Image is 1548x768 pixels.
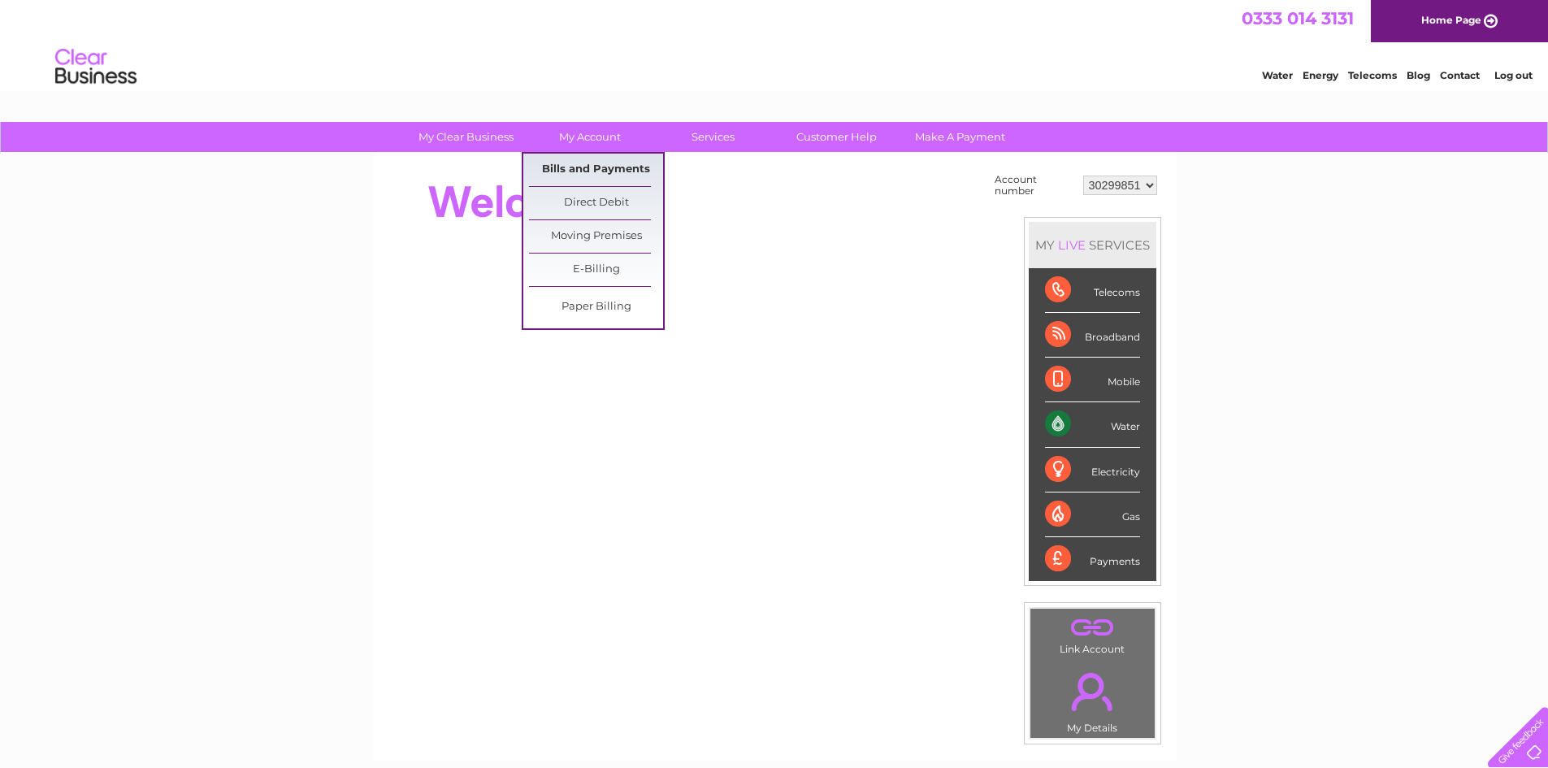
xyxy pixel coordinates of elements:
[1348,69,1397,81] a: Telecoms
[646,122,780,152] a: Services
[529,154,663,186] a: Bills and Payments
[54,42,137,92] img: logo.png
[1034,663,1151,720] a: .
[1242,8,1354,28] a: 0333 014 3131
[399,122,533,152] a: My Clear Business
[529,254,663,286] a: E-Billing
[1303,69,1338,81] a: Energy
[1045,492,1140,537] div: Gas
[1407,69,1430,81] a: Blog
[991,170,1079,201] td: Account number
[1034,613,1151,641] a: .
[1262,69,1293,81] a: Water
[1029,222,1156,268] div: MY SERVICES
[1045,313,1140,358] div: Broadband
[523,122,657,152] a: My Account
[1055,237,1089,253] div: LIVE
[1030,608,1156,659] td: Link Account
[529,291,663,323] a: Paper Billing
[1045,402,1140,447] div: Water
[1045,537,1140,581] div: Payments
[529,220,663,253] a: Moving Premises
[1494,69,1533,81] a: Log out
[1045,448,1140,492] div: Electricity
[893,122,1027,152] a: Make A Payment
[1045,268,1140,313] div: Telecoms
[1045,358,1140,402] div: Mobile
[529,187,663,219] a: Direct Debit
[770,122,904,152] a: Customer Help
[1440,69,1480,81] a: Contact
[1030,659,1156,739] td: My Details
[391,9,1159,79] div: Clear Business is a trading name of Verastar Limited (registered in [GEOGRAPHIC_DATA] No. 3667643...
